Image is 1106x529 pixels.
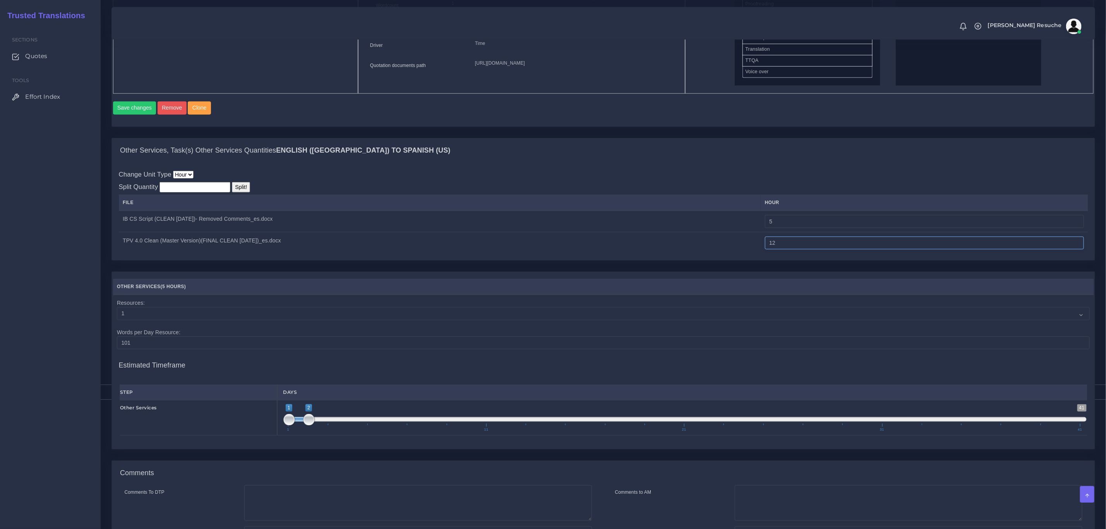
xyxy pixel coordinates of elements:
[112,138,1095,163] div: Other Services, Task(s) Other Services QuantitiesEnglish ([GEOGRAPHIC_DATA]) TO Spanish (US)
[158,101,188,115] a: Remove
[119,170,171,179] label: Change Unit Type
[742,44,873,55] li: Translation
[742,66,873,78] li: Voice over
[119,354,1088,370] h4: Estimated Timeframe
[370,42,383,49] label: Driver
[681,428,688,431] span: 21
[25,52,47,60] span: Quotes
[119,195,761,211] th: File
[188,101,212,115] a: Clone
[2,9,85,22] a: Trusted Translations
[113,279,1094,295] th: Other Services
[988,22,1062,28] span: [PERSON_NAME] Resuche
[161,284,186,289] span: (5 Hours)
[232,182,250,192] input: Split!
[1077,404,1087,412] span: 41
[120,469,154,477] h4: Comments
[6,89,95,105] a: Effort Index
[305,404,312,412] span: 2
[25,93,60,101] span: Effort Index
[12,37,38,43] span: Sections
[286,404,292,412] span: 1
[283,389,297,395] strong: Days
[483,428,490,431] span: 11
[276,146,450,154] b: English ([GEOGRAPHIC_DATA]) TO Spanish (US)
[112,163,1095,260] div: Other Services, Task(s) Other Services QuantitiesEnglish ([GEOGRAPHIC_DATA]) TO Spanish (US)
[125,489,165,496] label: Comments To DTP
[120,146,451,155] h4: Other Services, Task(s) Other Services Quantities
[6,48,95,64] a: Quotes
[370,62,426,69] label: Quotation documents path
[113,101,156,115] button: Save changes
[113,295,1094,354] td: Resources: Words per Day Resource:
[1066,19,1082,34] img: avatar
[475,40,673,48] p: Time
[286,428,291,431] span: 1
[761,195,1088,211] th: hour
[2,11,85,20] h2: Trusted Translations
[119,182,158,192] label: Split Quantity
[188,101,211,115] button: Clone
[475,59,673,67] p: [URL][DOMAIN_NAME]
[119,211,761,232] td: IB CS Script (CLEAN [DATE])- Removed Comments_es.docx
[742,55,873,67] li: TTQA
[120,405,157,410] strong: Other Services
[615,489,652,496] label: Comments to AM
[119,232,761,254] td: TPV 4.0 Clean (Master Version)(FINAL CLEAN [DATE])_es.docx
[1077,428,1084,431] span: 41
[12,77,29,83] span: Tools
[879,428,885,431] span: 31
[120,389,133,395] strong: Step
[984,19,1084,34] a: [PERSON_NAME] Resucheavatar
[158,101,187,115] button: Remove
